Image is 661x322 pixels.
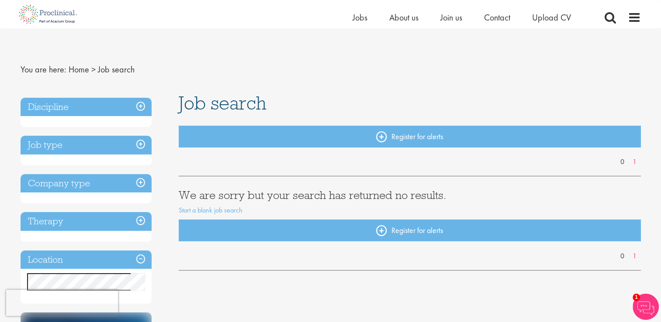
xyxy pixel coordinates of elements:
span: > [91,64,96,75]
h3: Company type [21,174,152,193]
a: 1 [628,251,641,261]
span: Job search [179,91,266,115]
a: 0 [616,251,629,261]
h3: Job type [21,136,152,154]
iframe: reCAPTCHA [6,290,118,316]
img: Chatbot [633,294,659,320]
a: Contact [484,12,510,23]
a: About us [389,12,419,23]
h3: Therapy [21,212,152,231]
span: You are here: [21,64,66,75]
a: Jobs [353,12,367,23]
a: Join us [440,12,462,23]
span: 1 [633,294,640,301]
h3: Location [21,250,152,269]
h3: We are sorry but your search has returned no results. [179,189,641,201]
span: Job search [98,64,135,75]
a: 0 [616,157,629,167]
a: Upload CV [532,12,571,23]
a: breadcrumb link [69,64,89,75]
a: Register for alerts [179,126,641,147]
a: 1 [628,157,641,167]
h3: Discipline [21,98,152,116]
a: Start a blank job search [179,206,242,215]
a: Register for alerts [179,219,641,241]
